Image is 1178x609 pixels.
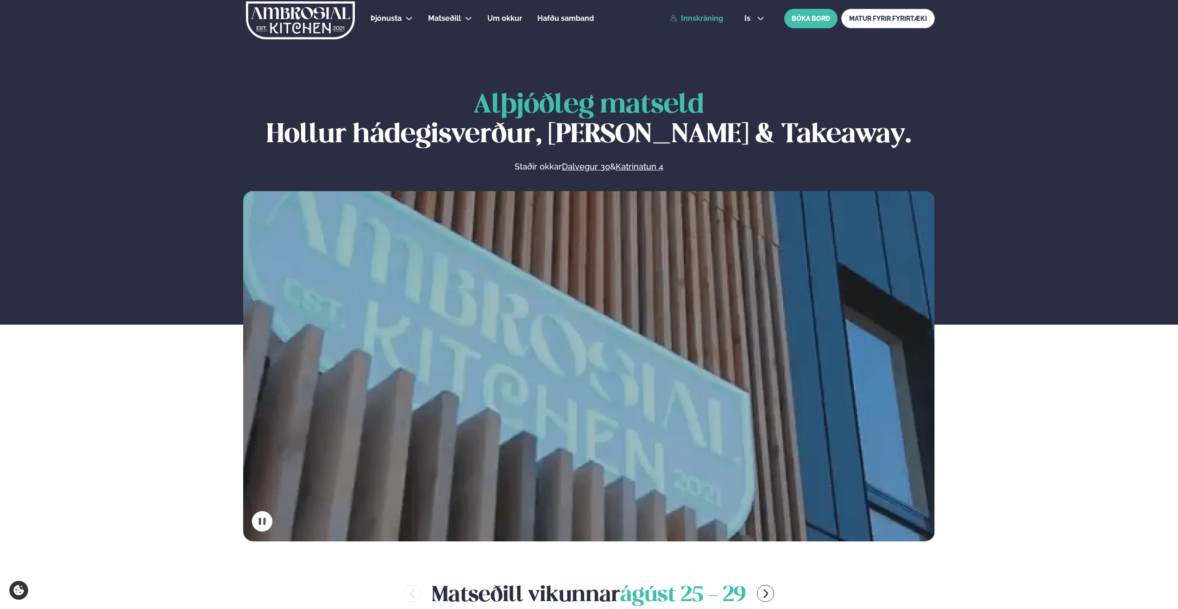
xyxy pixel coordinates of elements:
[620,585,746,606] span: ágúst 25 - 29
[537,14,594,23] span: Hafðu samband
[403,585,421,602] button: menu-btn-left
[243,91,935,150] h1: Hollur hádegisverður, [PERSON_NAME] & Takeaway.
[841,9,935,28] a: MATUR FYRIR FYRIRTÆKI
[487,14,522,23] span: Um okkur
[757,585,774,602] button: menu-btn-right
[371,13,402,24] a: Þjónusta
[562,161,610,172] a: Dalvegur 30
[432,578,746,609] h2: Matseðill vikunnar
[245,1,356,39] img: logo
[428,14,461,23] span: Matseðill
[744,15,753,22] span: is
[670,14,723,23] a: Innskráning
[616,161,663,172] a: Katrinatun 4
[414,161,764,172] p: Staðir okkar &
[487,13,522,24] a: Um okkur
[537,13,594,24] a: Hafðu samband
[371,14,402,23] span: Þjónusta
[428,13,461,24] a: Matseðill
[473,93,704,118] span: Alþjóðleg matseld
[737,15,772,22] button: is
[784,9,838,28] button: BÓKA BORÐ
[9,581,28,600] a: Cookie settings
